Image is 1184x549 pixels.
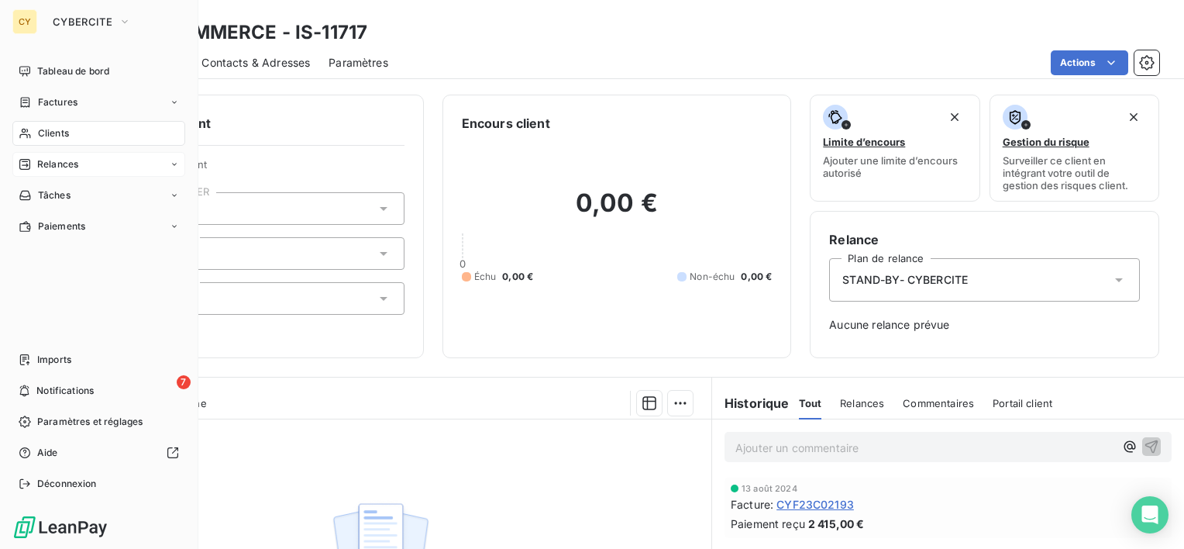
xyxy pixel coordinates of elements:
span: 13 août 2024 [742,484,797,493]
button: Actions [1051,50,1128,75]
span: STAND-BY- CYBERCITE [842,272,968,288]
h3: OPCOMMERCE - IS-11717 [136,19,367,47]
span: Propriétés Client [125,158,404,180]
span: Tout [799,397,822,409]
span: Déconnexion [37,477,97,491]
span: Tableau de bord [37,64,109,78]
span: Facture : [731,496,773,513]
span: Clients [38,126,69,140]
span: CYF23C02193 [776,496,854,513]
span: Notifications [36,384,94,398]
span: Tâches [38,188,71,202]
a: Aide [12,440,185,465]
span: 0,00 € [741,270,772,284]
span: Paiements [38,219,85,233]
span: Gestion du risque [1003,136,1089,148]
div: Open Intercom Messenger [1131,496,1169,533]
button: Limite d’encoursAjouter une limite d’encours autorisé [810,95,979,202]
div: CY [12,9,37,34]
button: Gestion du risqueSurveiller ce client en intégrant votre outil de gestion des risques client. [990,95,1159,202]
span: Paramètres et réglages [37,415,143,429]
span: Portail client [993,397,1052,409]
h2: 0,00 € [462,188,773,234]
span: Non-échu [690,270,735,284]
span: 0,00 € [502,270,533,284]
span: Relances [37,157,78,171]
span: 2 415,00 € [808,516,865,532]
span: CYBERCITE [53,16,112,28]
span: Aucune relance prévue [829,317,1140,333]
span: Imports [37,353,71,367]
span: Paramètres [329,55,388,71]
span: 0 [459,257,466,270]
span: Relances [840,397,884,409]
h6: Historique [712,394,790,413]
span: Commentaires [903,397,974,409]
span: 7 [177,375,191,389]
span: Factures [38,95,77,109]
span: Paiement reçu [731,516,805,532]
span: Aide [37,446,58,460]
h6: Relance [829,230,1140,249]
h6: Encours client [462,114,550,133]
span: Surveiller ce client en intégrant votre outil de gestion des risques client. [1003,154,1146,192]
span: Ajouter une limite d’encours autorisé [823,154,966,179]
span: Limite d’encours [823,136,905,148]
img: Logo LeanPay [12,515,108,540]
h6: Informations client [94,114,404,133]
span: Échu [474,270,497,284]
span: Contacts & Adresses [201,55,310,71]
